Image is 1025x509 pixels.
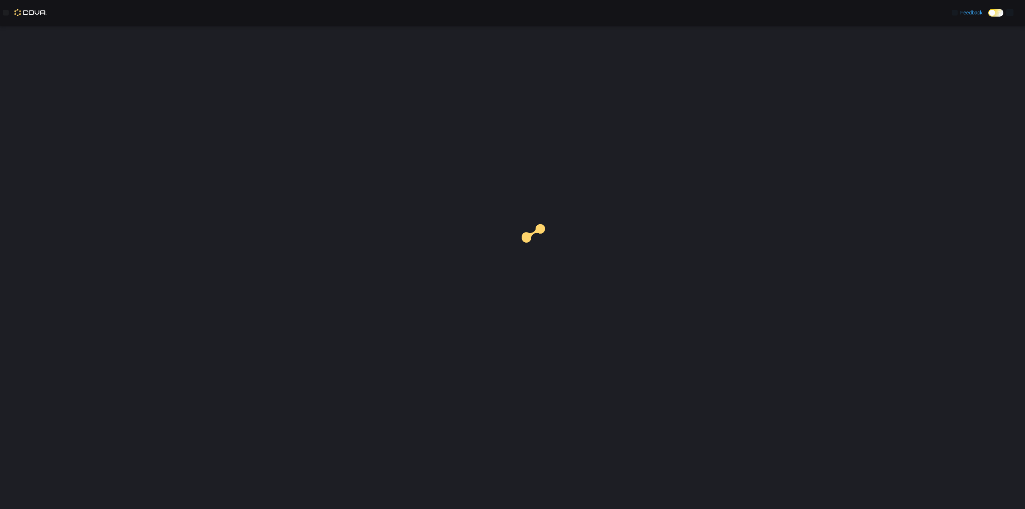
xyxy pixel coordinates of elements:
input: Dark Mode [988,9,1003,17]
img: cova-loader [512,219,567,273]
span: Feedback [960,9,982,16]
img: Cova [14,9,46,16]
a: Feedback [949,5,985,20]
